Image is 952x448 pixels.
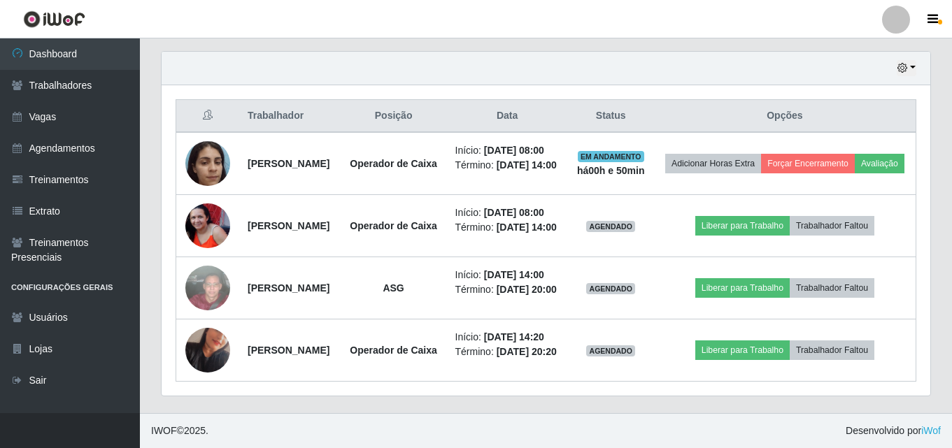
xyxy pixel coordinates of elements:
[790,340,874,360] button: Trabalhador Faltou
[151,425,177,436] span: IWOF
[790,278,874,298] button: Trabalhador Faltou
[23,10,85,28] img: CoreUI Logo
[586,283,635,294] span: AGENDADO
[455,330,560,345] li: Início:
[455,143,560,158] li: Início:
[695,340,790,360] button: Liberar para Trabalho
[921,425,941,436] a: iWof
[846,424,941,438] span: Desenvolvido por
[248,158,329,169] strong: [PERSON_NAME]
[350,220,437,231] strong: Operador de Caixa
[654,100,916,133] th: Opções
[568,100,654,133] th: Status
[790,216,874,236] button: Trabalhador Faltou
[455,282,560,297] li: Término:
[350,158,437,169] strong: Operador de Caixa
[185,248,230,328] img: 1756745183275.jpeg
[484,331,544,342] time: [DATE] 14:20
[497,222,557,233] time: [DATE] 14:00
[341,100,447,133] th: Posição
[248,282,329,294] strong: [PERSON_NAME]
[455,158,560,173] li: Término:
[383,282,404,294] strong: ASG
[484,145,544,156] time: [DATE] 08:00
[239,100,341,133] th: Trabalhador
[185,310,230,390] img: 1724780126479.jpeg
[185,203,230,248] img: 1743338839822.jpeg
[350,345,437,356] strong: Operador de Caixa
[185,133,230,193] img: 1730690835111.jpeg
[248,220,329,231] strong: [PERSON_NAME]
[577,165,645,176] strong: há 00 h e 50 min
[761,154,855,173] button: Forçar Encerramento
[578,151,644,162] span: EM ANDAMENTO
[484,269,544,280] time: [DATE] 14:00
[455,220,560,235] li: Término:
[695,216,790,236] button: Liberar para Trabalho
[455,268,560,282] li: Início:
[455,345,560,359] li: Término:
[665,154,761,173] button: Adicionar Horas Extra
[586,345,635,356] span: AGENDADO
[497,346,557,357] time: [DATE] 20:20
[855,154,904,173] button: Avaliação
[151,424,208,438] span: © 2025 .
[586,221,635,232] span: AGENDADO
[447,100,568,133] th: Data
[695,278,790,298] button: Liberar para Trabalho
[497,159,557,171] time: [DATE] 14:00
[248,345,329,356] strong: [PERSON_NAME]
[484,207,544,218] time: [DATE] 08:00
[455,205,560,220] li: Início:
[497,284,557,295] time: [DATE] 20:00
